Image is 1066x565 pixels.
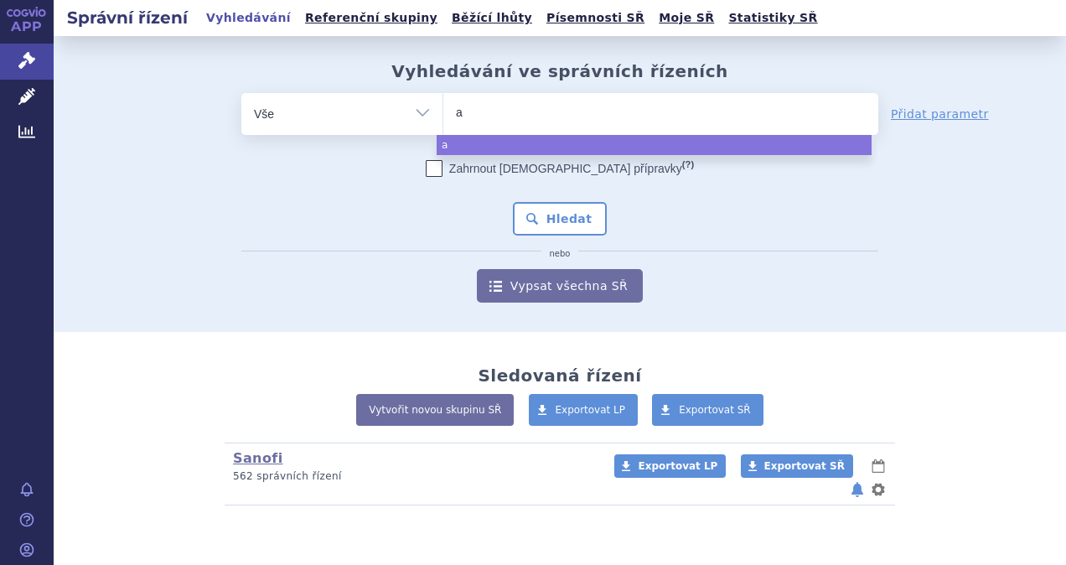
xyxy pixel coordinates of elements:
span: Exportovat SŘ [679,404,751,416]
span: Exportovat LP [556,404,626,416]
a: Písemnosti SŘ [541,7,649,29]
a: Moje SŘ [654,7,719,29]
p: 562 správních řízení [233,469,593,484]
button: nastavení [870,479,887,500]
a: Běžící lhůty [447,7,537,29]
a: Přidat parametr [891,106,989,122]
button: notifikace [849,479,866,500]
h2: Sledovaná řízení [478,365,641,386]
button: Hledat [513,202,608,236]
span: Exportovat LP [638,460,717,472]
a: Sanofi [233,450,283,466]
a: Referenční skupiny [300,7,442,29]
a: Vypsat všechna SŘ [477,269,643,303]
a: Vytvořit novou skupinu SŘ [356,394,514,426]
a: Exportovat SŘ [652,394,763,426]
a: Exportovat LP [614,454,726,478]
label: Zahrnout [DEMOGRAPHIC_DATA] přípravky [426,160,694,177]
li: a [437,135,872,155]
h2: Správní řízení [54,6,201,29]
a: Exportovat LP [529,394,639,426]
a: Exportovat SŘ [741,454,853,478]
a: Vyhledávání [201,7,296,29]
span: Exportovat SŘ [764,460,845,472]
button: lhůty [870,456,887,476]
abbr: (?) [682,159,694,170]
h2: Vyhledávání ve správních řízeních [391,61,728,81]
i: nebo [541,249,579,259]
a: Statistiky SŘ [723,7,822,29]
